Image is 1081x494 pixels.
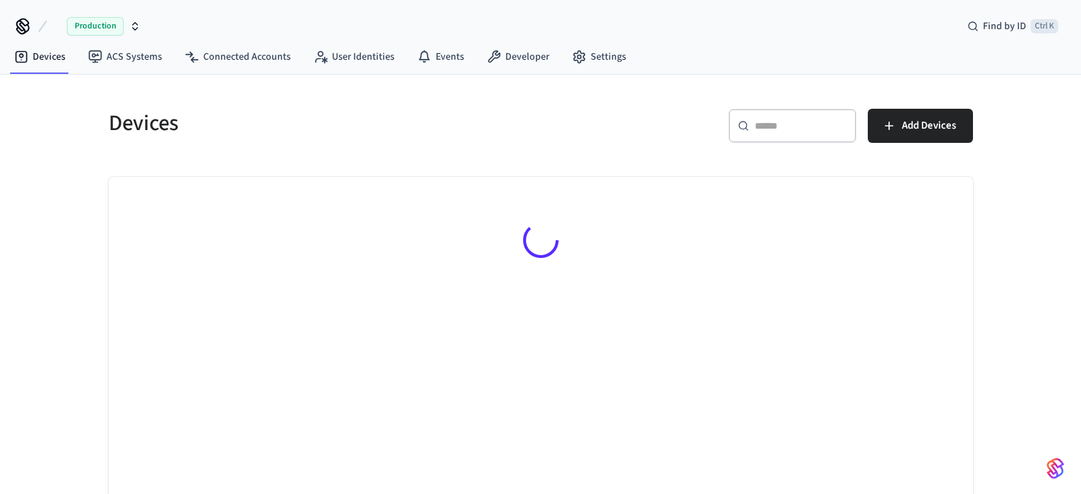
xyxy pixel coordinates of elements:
a: User Identities [302,44,406,70]
a: Developer [475,44,561,70]
a: ACS Systems [77,44,173,70]
div: Find by IDCtrl K [956,14,1070,39]
span: Ctrl K [1031,19,1058,33]
h5: Devices [109,109,532,138]
a: Settings [561,44,638,70]
span: Production [67,17,124,36]
span: Add Devices [902,117,956,135]
span: Find by ID [983,19,1026,33]
a: Connected Accounts [173,44,302,70]
a: Events [406,44,475,70]
a: Devices [3,44,77,70]
img: SeamLogoGradient.69752ec5.svg [1047,457,1064,480]
button: Add Devices [868,109,973,143]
